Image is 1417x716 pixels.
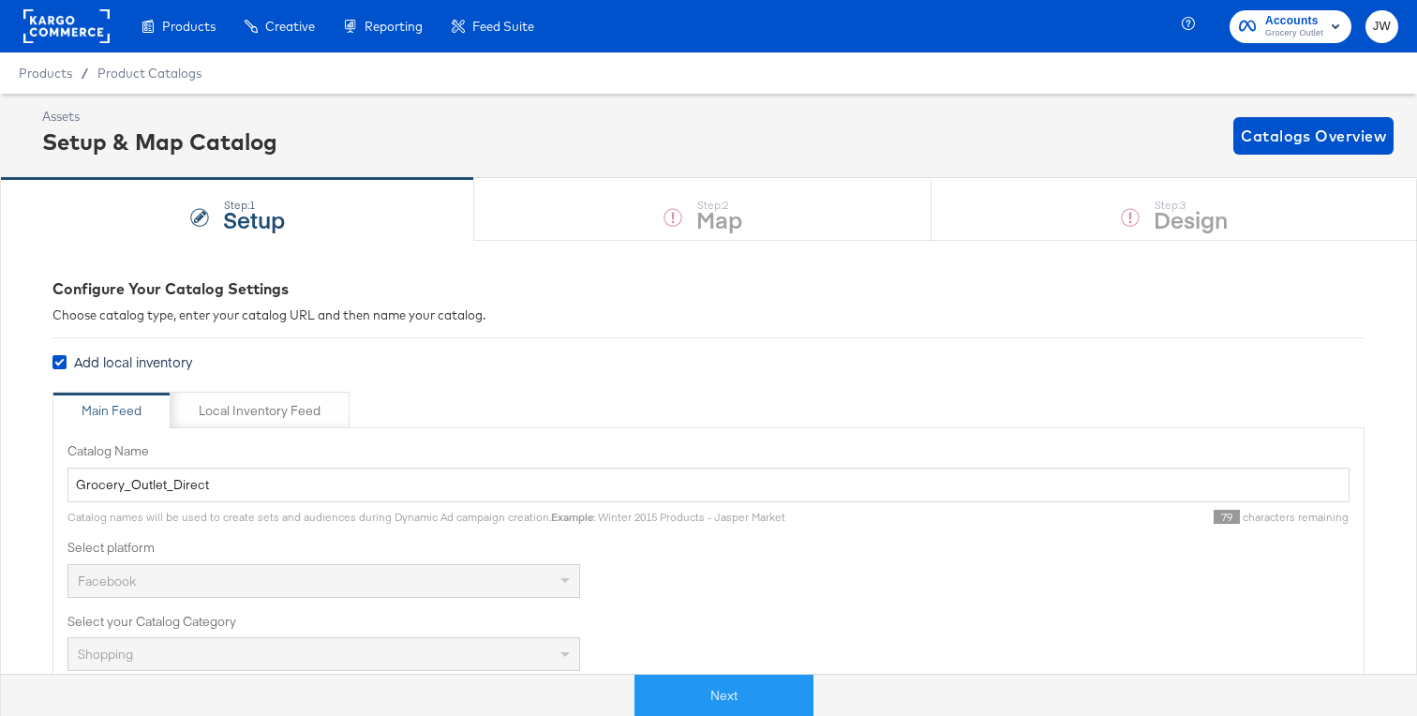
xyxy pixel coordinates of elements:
span: Shopping [78,646,133,663]
div: Choose catalog type, enter your catalog URL and then name your catalog. [52,306,1365,324]
span: JW [1373,16,1391,37]
span: Facebook [78,573,136,589]
button: Catalogs Overview [1233,117,1394,155]
div: characters remaining [785,510,1350,525]
button: AccountsGrocery Outlet [1230,10,1351,43]
strong: Example [551,510,593,524]
span: / [72,66,97,81]
span: Grocery Outlet [1265,26,1323,41]
span: Accounts [1265,11,1323,31]
div: Local Inventory Feed [199,402,321,420]
input: Name your catalog e.g. My Dynamic Product Catalog [67,468,1350,502]
label: Select platform [67,539,1350,557]
label: Select your Catalog Category [67,613,1350,631]
div: Main Feed [82,402,142,420]
label: Catalog Name [67,442,1350,460]
span: Creative [265,19,315,34]
div: Setup & Map Catalog [42,126,277,157]
span: Products [162,19,216,34]
span: Reporting [365,19,423,34]
div: Step: 1 [223,199,285,212]
span: Products [19,66,72,81]
span: Feed Suite [472,19,534,34]
span: 79 [1214,510,1240,524]
button: JW [1365,10,1398,43]
span: Catalogs Overview [1241,123,1386,149]
div: Configure Your Catalog Settings [52,278,1365,300]
span: Catalog names will be used to create sets and audiences during Dynamic Ad campaign creation. : Wi... [67,510,785,524]
span: Add local inventory [74,352,192,371]
strong: Setup [223,203,285,234]
a: Product Catalogs [97,66,201,81]
div: Assets [42,108,277,126]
